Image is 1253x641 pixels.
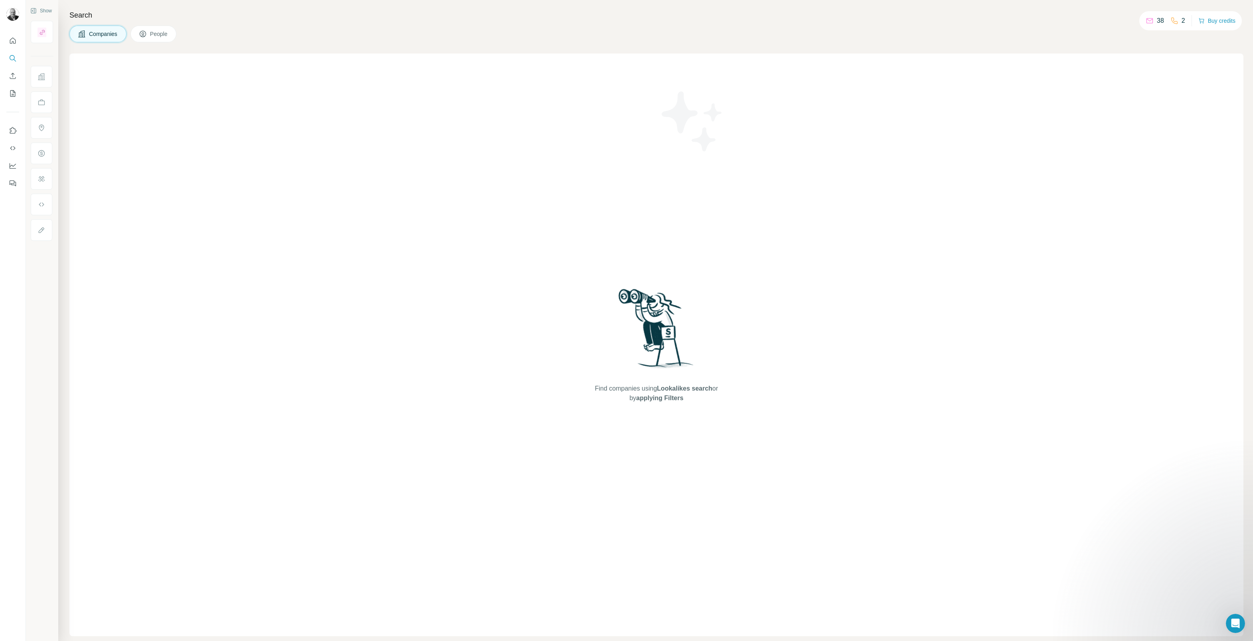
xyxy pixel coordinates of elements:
[1182,16,1185,26] p: 2
[593,384,720,403] span: Find companies using or by
[6,123,19,138] button: Use Surfe on LinkedIn
[6,141,19,155] button: Use Surfe API
[6,51,19,65] button: Search
[6,34,19,48] button: Quick start
[1198,15,1235,26] button: Buy credits
[6,8,19,21] img: Avatar
[656,85,728,157] img: Surfe Illustration - Stars
[1157,16,1164,26] p: 38
[6,86,19,101] button: My lists
[657,385,712,392] span: Lookalikes search
[150,30,168,38] span: People
[636,395,683,401] span: applying Filters
[6,159,19,173] button: Dashboard
[6,69,19,83] button: Enrich CSV
[615,287,698,376] img: Surfe Illustration - Woman searching with binoculars
[69,10,1243,21] h4: Search
[1226,614,1245,633] iframe: Intercom live chat
[89,30,118,38] span: Companies
[25,5,57,17] button: Show
[6,176,19,191] button: Feedback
